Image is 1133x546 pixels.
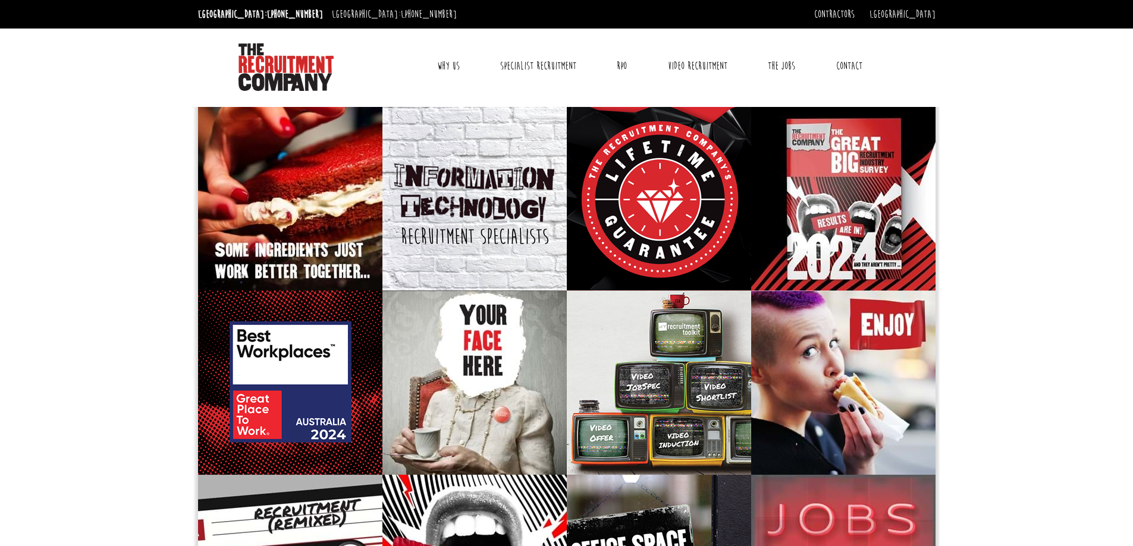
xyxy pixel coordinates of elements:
a: Specialist Recruitment [491,51,585,81]
a: Contact [827,51,871,81]
a: Why Us [428,51,469,81]
a: The Jobs [759,51,804,81]
a: Contractors [814,8,855,21]
a: Video Recruitment [659,51,736,81]
img: The Recruitment Company [238,43,334,91]
a: [PHONE_NUMBER] [401,8,457,21]
a: [PHONE_NUMBER] [267,8,323,21]
li: [GEOGRAPHIC_DATA]: [195,5,326,24]
a: RPO [608,51,636,81]
li: [GEOGRAPHIC_DATA]: [329,5,460,24]
a: [GEOGRAPHIC_DATA] [870,8,936,21]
